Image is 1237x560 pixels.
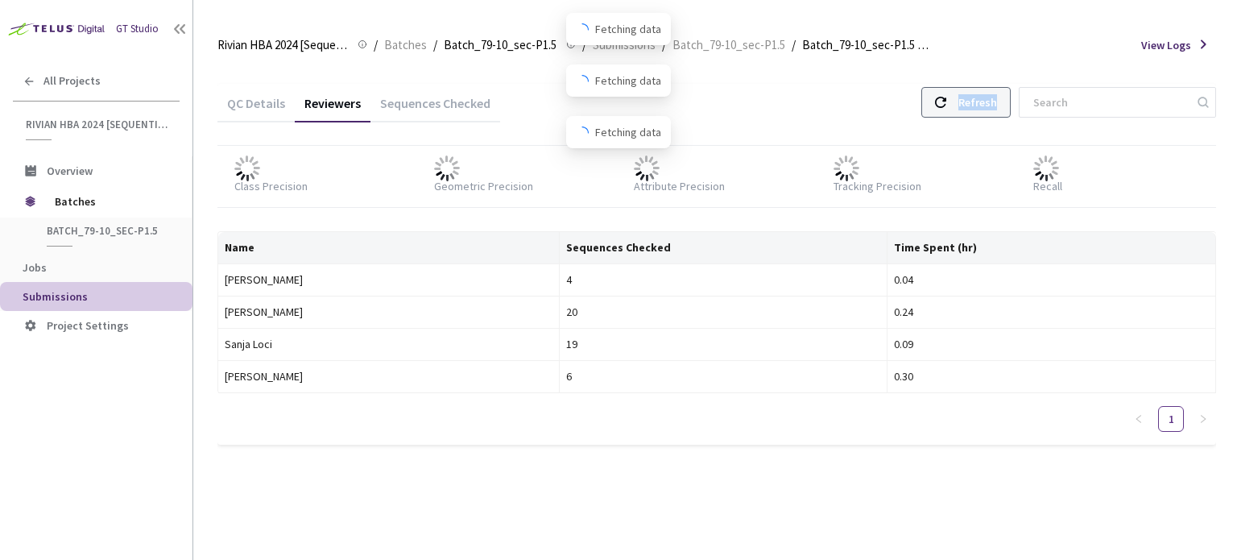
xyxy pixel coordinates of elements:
div: [PERSON_NAME] [225,367,552,385]
div: QC Details [217,95,295,122]
span: Fetching data [595,72,661,89]
button: left [1126,406,1152,432]
div: 4 [566,271,881,288]
a: Submissions [590,35,659,53]
span: loading [575,74,590,89]
div: Sanja Loci [225,335,552,353]
div: 0.09 [894,335,1209,353]
img: loader.gif [1033,156,1059,181]
div: 19 [566,335,881,353]
th: Time Spent (hr) [887,232,1216,264]
div: Tracking Precision [834,178,921,194]
div: 0.04 [894,271,1209,288]
span: Batch_79-10_sec-P1.5 QC - [DATE] [802,35,933,55]
li: / [433,35,437,55]
li: / [374,35,378,55]
span: Batch_79-10_sec-P1.5 [672,35,785,55]
div: Attribute Precision [634,178,725,194]
button: right [1190,406,1216,432]
div: GT Studio [116,22,159,37]
img: loader.gif [434,156,460,181]
span: Rivian HBA 2024 [Sequential] [217,35,348,55]
span: Overview [47,164,93,178]
div: Reviewers [295,95,370,122]
li: 1 [1158,406,1184,432]
span: right [1198,414,1208,424]
span: Batches [384,35,427,55]
li: Previous Page [1126,406,1152,432]
span: View Logs [1141,37,1191,53]
a: Batch_79-10_sec-P1.5 [669,35,788,53]
div: Sequences Checked [370,95,500,122]
span: loading [575,126,590,140]
div: Class Precision [234,178,308,194]
a: Batches [381,35,430,53]
span: left [1134,414,1144,424]
span: All Projects [43,74,101,88]
span: Batches [55,185,165,218]
li: / [792,35,796,55]
th: Sequences Checked [560,232,888,264]
a: 1 [1159,407,1183,431]
input: Search [1024,88,1195,117]
div: [PERSON_NAME] [225,303,552,321]
div: 0.30 [894,367,1209,385]
div: Geometric Precision [434,178,533,194]
div: Recall [1033,178,1062,194]
span: Batch_79-10_sec-P1.5 [47,224,166,238]
div: 6 [566,367,881,385]
div: 0.24 [894,303,1209,321]
span: Project Settings [47,318,129,333]
div: 20 [566,303,881,321]
th: Name [218,232,560,264]
span: Fetching data [595,123,661,141]
span: Submissions [23,289,88,304]
span: Batch_79-10_sec-P1.5 [444,35,556,55]
span: loading [575,23,590,37]
span: Rivian HBA 2024 [Sequential] [26,118,170,131]
img: loader.gif [234,156,260,181]
span: Fetching data [595,20,661,38]
img: loader.gif [634,156,660,181]
div: [PERSON_NAME] [225,271,552,288]
img: loader.gif [834,156,859,181]
li: Next Page [1190,406,1216,432]
div: Refresh [958,88,997,117]
span: Jobs [23,260,47,275]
